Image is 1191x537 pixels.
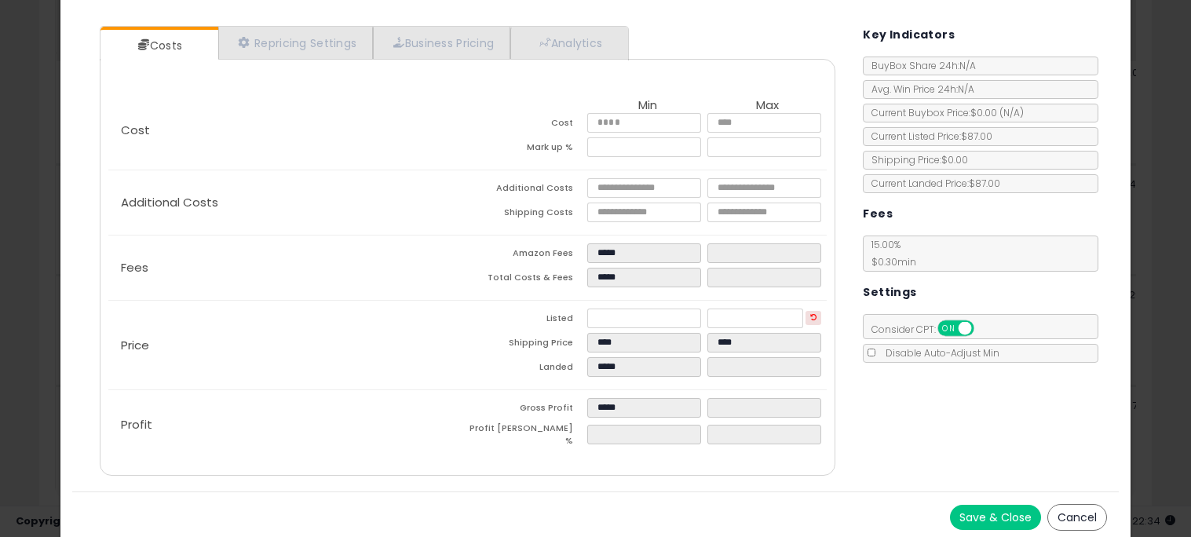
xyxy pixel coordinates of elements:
[999,106,1024,119] span: ( N/A )
[468,243,588,268] td: Amazon Fees
[864,59,976,72] span: BuyBox Share 24h: N/A
[970,106,1024,119] span: $0.00
[468,268,588,292] td: Total Costs & Fees
[864,82,974,96] span: Avg. Win Price 24h: N/A
[468,422,588,451] td: Profit [PERSON_NAME] %
[108,196,468,209] p: Additional Costs
[939,322,959,335] span: ON
[468,178,588,203] td: Additional Costs
[864,130,992,143] span: Current Listed Price: $87.00
[100,30,217,61] a: Costs
[864,177,1000,190] span: Current Landed Price: $87.00
[587,99,707,113] th: Min
[972,322,997,335] span: OFF
[218,27,374,59] a: Repricing Settings
[108,124,468,137] p: Cost
[864,238,916,268] span: 15.00 %
[864,106,1024,119] span: Current Buybox Price:
[864,153,968,166] span: Shipping Price: $0.00
[108,261,468,274] p: Fees
[468,398,588,422] td: Gross Profit
[864,323,995,336] span: Consider CPT:
[468,113,588,137] td: Cost
[468,309,588,333] td: Listed
[707,99,827,113] th: Max
[878,346,999,360] span: Disable Auto-Adjust Min
[950,505,1041,530] button: Save & Close
[468,357,588,382] td: Landed
[468,203,588,227] td: Shipping Costs
[863,283,916,302] h5: Settings
[863,25,955,45] h5: Key Indicators
[373,27,510,59] a: Business Pricing
[864,255,916,268] span: $0.30 min
[468,137,588,162] td: Mark up %
[1047,504,1107,531] button: Cancel
[510,27,627,59] a: Analytics
[468,333,588,357] td: Shipping Price
[863,204,893,224] h5: Fees
[108,418,468,431] p: Profit
[108,339,468,352] p: Price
